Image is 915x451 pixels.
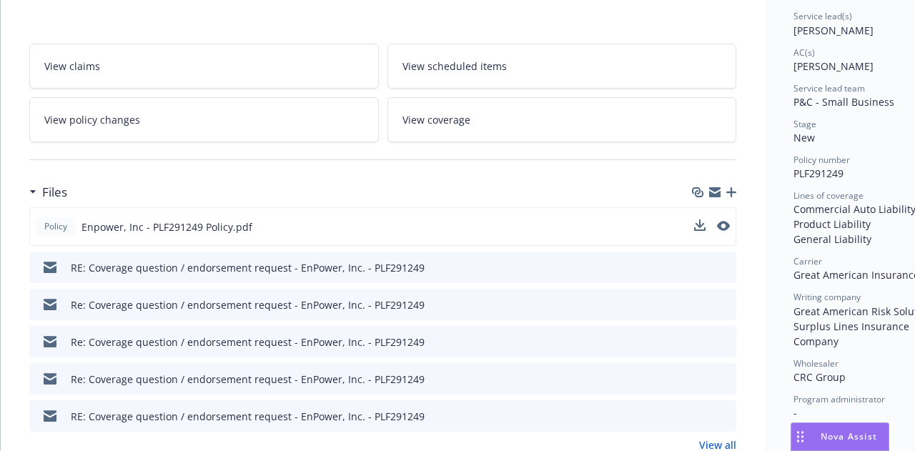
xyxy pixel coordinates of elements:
[793,118,816,130] span: Stage
[71,372,425,387] div: Re: Coverage question / endorsement request - EnPower, Inc. - PLF291249
[29,44,379,89] a: View claims
[694,219,706,231] button: download file
[793,95,894,109] span: P&C - Small Business
[718,297,731,312] button: preview file
[71,297,425,312] div: Re: Coverage question / endorsement request - EnPower, Inc. - PLF291249
[29,97,379,142] a: View policy changes
[695,260,706,275] button: download file
[71,260,425,275] div: RE: Coverage question / endorsement request - EnPower, Inc. - PLF291249
[402,112,470,127] span: View coverage
[695,334,706,350] button: download file
[793,370,846,384] span: CRC Group
[29,183,67,202] div: Files
[71,334,425,350] div: Re: Coverage question / endorsement request - EnPower, Inc. - PLF291249
[793,131,815,144] span: New
[793,59,874,73] span: [PERSON_NAME]
[791,423,809,450] div: Drag to move
[793,46,815,59] span: AC(s)
[695,297,706,312] button: download file
[42,183,67,202] h3: Files
[821,430,877,442] span: Nova Assist
[793,357,839,370] span: Wholesaler
[41,220,70,233] span: Policy
[718,409,731,424] button: preview file
[793,154,850,166] span: Policy number
[717,219,730,234] button: preview file
[694,219,706,234] button: download file
[718,372,731,387] button: preview file
[387,97,737,142] a: View coverage
[793,189,864,202] span: Lines of coverage
[791,422,889,451] button: Nova Assist
[387,44,737,89] a: View scheduled items
[44,112,140,127] span: View policy changes
[71,409,425,424] div: RE: Coverage question / endorsement request - EnPower, Inc. - PLF291249
[402,59,507,74] span: View scheduled items
[718,334,731,350] button: preview file
[793,167,844,180] span: PLF291249
[793,82,865,94] span: Service lead team
[718,260,731,275] button: preview file
[793,393,885,405] span: Program administrator
[793,255,822,267] span: Carrier
[793,291,861,303] span: Writing company
[793,24,874,37] span: [PERSON_NAME]
[793,406,797,420] span: -
[717,221,730,231] button: preview file
[81,219,252,234] span: Enpower, Inc - PLF291249 Policy.pdf
[44,59,100,74] span: View claims
[793,10,852,22] span: Service lead(s)
[695,409,706,424] button: download file
[695,372,706,387] button: download file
